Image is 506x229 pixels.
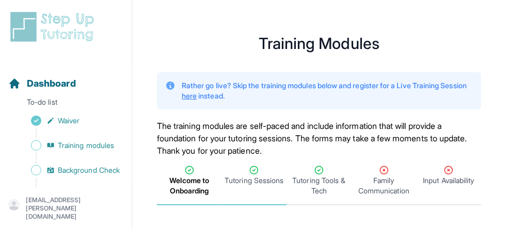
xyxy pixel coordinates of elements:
img: logo [8,10,100,43]
nav: Tabs [157,157,481,205]
span: Family Communication [354,175,415,196]
p: The training modules are self-paced and include information that will provide a foundation for yo... [157,120,481,157]
span: Dashboard [27,76,76,91]
a: Dashboard [8,76,76,91]
span: Background Check [58,165,120,175]
a: here [182,91,197,100]
span: Waiver [58,116,80,126]
span: Training modules [58,140,114,151]
p: Rather go live? Skip the training modules below and register for a Live Training Session instead. [182,80,473,101]
p: [EMAIL_ADDRESS][PERSON_NAME][DOMAIN_NAME] [26,196,123,221]
h1: Training Modules [157,37,481,50]
button: Dashboard [4,60,128,95]
button: [EMAIL_ADDRESS][PERSON_NAME][DOMAIN_NAME] [8,196,123,221]
p: To-do list [4,97,128,111]
span: Input Availability [423,175,475,186]
a: Training modules [8,138,132,153]
a: Waiver [8,113,132,128]
a: Background Check [8,163,132,177]
span: Tutoring Tools & Tech [289,175,350,196]
span: Tutoring Sessions [225,175,283,186]
span: Welcome to Onboarding [159,175,220,196]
